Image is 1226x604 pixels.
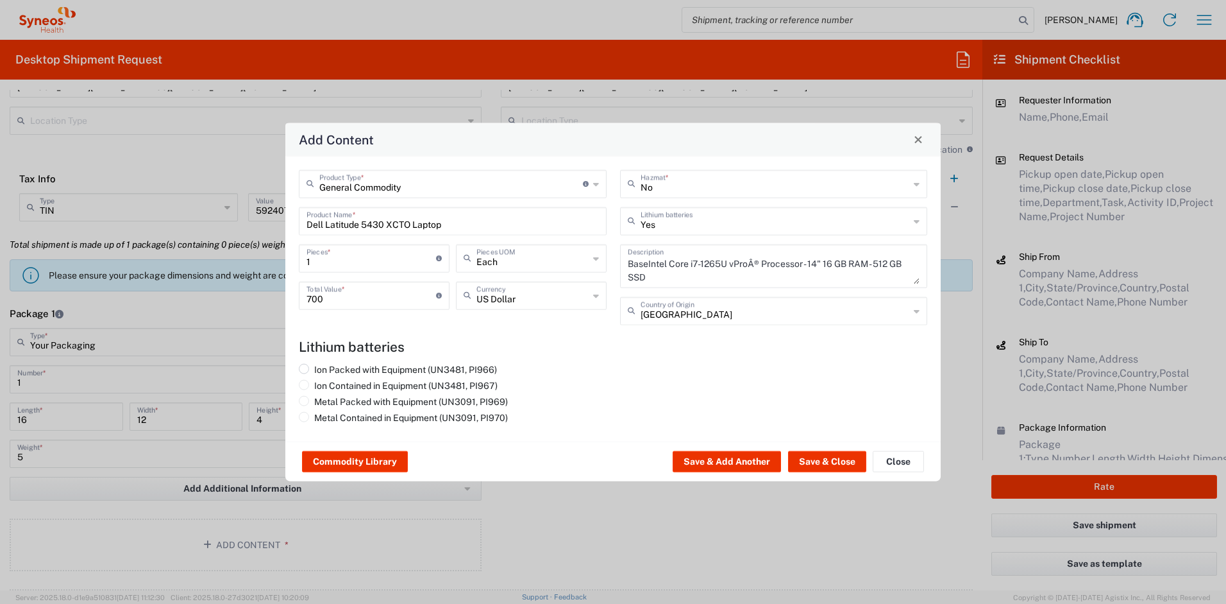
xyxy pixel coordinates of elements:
button: Commodity Library [302,451,408,472]
label: Ion Contained in Equipment (UN3481, PI967) [299,379,498,391]
label: Metal Packed with Equipment (UN3091, PI969) [299,395,508,407]
button: Save & Close [788,451,866,472]
button: Save & Add Another [673,451,781,472]
h4: Lithium batteries [299,338,927,354]
button: Close [873,451,924,472]
h4: Add Content [299,130,374,148]
label: Ion Packed with Equipment (UN3481, PI966) [299,363,497,375]
label: Metal Contained in Equipment (UN3091, PI970) [299,411,508,423]
button: Close [909,130,927,148]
